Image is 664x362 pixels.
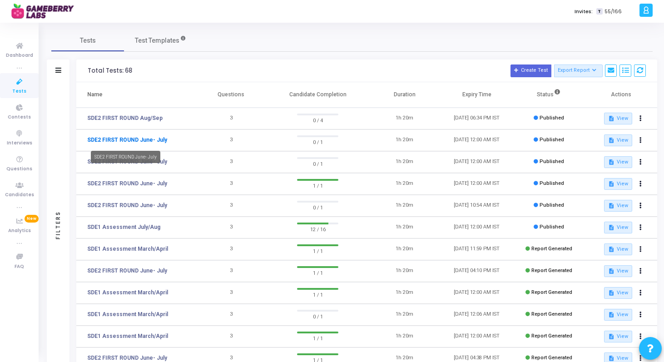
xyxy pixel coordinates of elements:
[604,134,632,146] button: View
[87,114,163,122] a: SDE2 FIRST ROUND Aug/Sep
[368,129,441,151] td: 1h 20m
[195,282,267,304] td: 3
[368,173,441,195] td: 1h 20m
[540,224,564,230] span: Published
[297,246,338,255] span: 1 / 1
[608,137,614,144] mat-icon: description
[608,333,614,340] mat-icon: description
[195,195,267,217] td: 3
[87,354,167,362] a: SDE2 FIRST ROUND June- July
[195,260,267,282] td: 3
[6,165,32,173] span: Questions
[297,181,338,190] span: 1 / 1
[8,227,31,235] span: Analytics
[608,268,614,274] mat-icon: description
[87,136,167,144] a: SDE2 FIRST ROUND June- July
[540,159,564,164] span: Published
[540,180,564,186] span: Published
[441,304,513,326] td: [DATE] 12:06 AM IST
[5,191,34,199] span: Candidates
[604,113,632,124] button: View
[87,267,167,275] a: SDE2 FIRST ROUND June- July
[510,64,551,77] button: Create Test
[596,8,602,15] span: T
[6,52,33,60] span: Dashboard
[441,151,513,173] td: [DATE] 12:00 AM IST
[608,312,614,318] mat-icon: description
[368,217,441,238] td: 1h 20m
[608,115,614,122] mat-icon: description
[531,268,572,273] span: Report Generated
[441,108,513,129] td: [DATE] 06:34 PM IST
[575,8,593,15] label: Invites:
[195,108,267,129] td: 3
[11,2,79,20] img: logo
[76,82,195,108] th: Name
[80,36,96,45] span: Tests
[368,260,441,282] td: 1h 20m
[91,151,160,163] div: SDE2 FIRST ROUND June- July
[441,282,513,304] td: [DATE] 12:00 AM IST
[441,238,513,260] td: [DATE] 11:59 PM IST
[297,137,338,146] span: 0 / 1
[297,115,338,124] span: 0 / 4
[604,243,632,255] button: View
[297,290,338,299] span: 1 / 1
[608,246,614,253] mat-icon: description
[297,203,338,212] span: 0 / 1
[12,88,26,95] span: Tests
[54,175,62,275] div: Filters
[604,287,632,299] button: View
[531,246,572,252] span: Report Generated
[368,108,441,129] td: 1h 20m
[531,333,572,339] span: Report Generated
[441,129,513,151] td: [DATE] 12:00 AM IST
[195,129,267,151] td: 3
[540,115,564,121] span: Published
[368,82,441,108] th: Duration
[195,304,267,326] td: 3
[608,159,614,165] mat-icon: description
[87,201,167,209] a: SDE2 FIRST ROUND June- July
[25,215,39,223] span: New
[195,238,267,260] td: 3
[441,326,513,347] td: [DATE] 12:00 AM IST
[604,156,632,168] button: View
[368,238,441,260] td: 1h 20m
[297,224,338,233] span: 12 / 16
[531,289,572,295] span: Report Generated
[605,8,622,15] span: 55/166
[585,82,657,108] th: Actions
[604,222,632,233] button: View
[368,282,441,304] td: 1h 20m
[87,245,168,253] a: SDE1 Assessment March/April
[441,195,513,217] td: [DATE] 10:54 AM IST
[297,333,338,342] span: 1 / 1
[441,217,513,238] td: [DATE] 12:00 AM IST
[608,355,614,362] mat-icon: description
[540,202,564,208] span: Published
[297,268,338,277] span: 1 / 1
[195,82,267,108] th: Questions
[135,36,179,45] span: Test Templates
[297,312,338,321] span: 0 / 1
[195,151,267,173] td: 3
[87,288,168,297] a: SDE1 Assessment March/April
[531,355,572,361] span: Report Generated
[513,82,585,108] th: Status
[608,290,614,296] mat-icon: description
[87,310,168,318] a: SDE1 Assessment March/April
[441,260,513,282] td: [DATE] 04:10 PM IST
[604,309,632,321] button: View
[441,82,513,108] th: Expiry Time
[441,173,513,195] td: [DATE] 12:00 AM IST
[267,82,368,108] th: Candidate Completion
[540,137,564,143] span: Published
[604,200,632,212] button: View
[608,203,614,209] mat-icon: description
[8,114,31,121] span: Contests
[554,64,603,77] button: Export Report
[87,332,168,340] a: SDE1 Assessment March/April
[604,178,632,190] button: View
[608,224,614,231] mat-icon: description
